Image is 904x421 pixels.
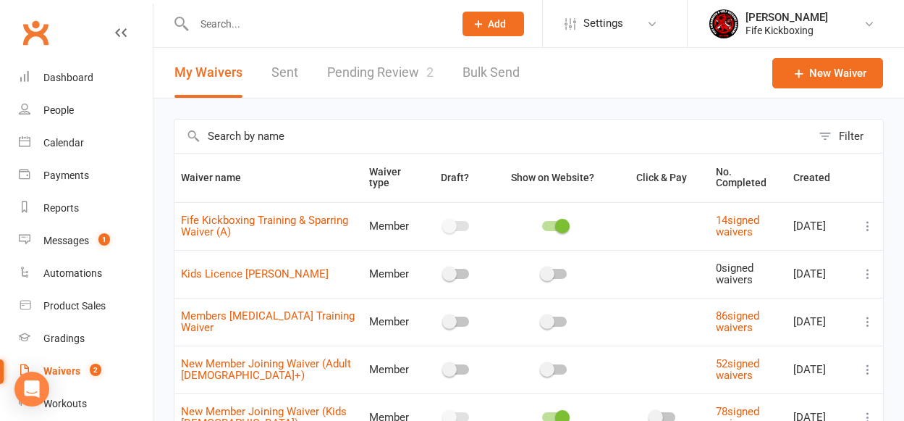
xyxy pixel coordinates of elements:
div: Filter [839,128,863,145]
a: Product Sales [19,290,153,322]
div: Fife Kickboxing [745,24,828,37]
button: Add [462,12,524,36]
span: 2 [90,364,101,376]
button: Click & Pay [623,169,703,186]
div: Workouts [43,398,87,409]
a: Messages 1 [19,225,153,257]
div: [PERSON_NAME] [745,11,828,24]
a: Payments [19,159,153,192]
button: Draft? [428,169,485,186]
a: Sent [271,48,298,98]
button: My Waivers [174,48,242,98]
span: 2 [426,64,434,80]
div: Dashboard [43,72,93,83]
button: Waiver name [181,169,257,186]
a: New Waiver [772,58,883,88]
a: New Member Joining Waiver (Adult [DEMOGRAPHIC_DATA]+) [181,357,351,383]
td: [DATE] [787,346,853,393]
div: Messages [43,235,89,246]
div: Gradings [43,333,85,344]
button: Created [793,169,846,186]
div: Calendar [43,137,84,149]
div: Waivers [43,365,80,377]
th: Waiver type [363,154,421,202]
span: Click & Pay [636,172,687,183]
a: Bulk Send [462,48,520,98]
a: 86signed waivers [716,309,759,335]
a: Fife Kickboxing Training & Sparring Waiver (A) [181,214,348,239]
span: 0 signed waivers [716,262,753,287]
a: Members [MEDICAL_DATA] Training Waiver [181,309,355,335]
a: 14signed waivers [716,214,759,239]
span: Created [793,172,846,183]
td: [DATE] [787,250,853,298]
td: Member [363,346,421,393]
button: Filter [811,120,883,153]
input: Search... [190,14,444,34]
a: Clubworx [17,14,54,51]
th: No. Completed [709,154,787,202]
button: Show on Website? [498,169,610,186]
a: Gradings [19,322,153,355]
span: Show on Website? [511,172,594,183]
span: Waiver name [181,172,257,183]
span: Add [488,18,506,30]
a: Pending Review2 [327,48,434,98]
img: thumb_image1552605535.png [709,9,738,38]
a: Automations [19,257,153,290]
a: People [19,94,153,127]
a: Calendar [19,127,153,159]
a: Reports [19,192,153,225]
a: Dashboard [19,62,153,94]
a: 52signed waivers [716,357,759,383]
td: [DATE] [787,298,853,346]
div: Automations [43,267,102,279]
td: Member [363,202,421,250]
div: Reports [43,202,79,214]
div: People [43,104,74,116]
td: [DATE] [787,202,853,250]
input: Search by name [174,120,811,153]
td: Member [363,298,421,346]
div: Product Sales [43,300,106,312]
span: Draft? [441,172,469,183]
a: Kids Licence [PERSON_NAME] [181,267,329,280]
span: Settings [583,7,623,40]
a: Workouts [19,388,153,420]
td: Member [363,250,421,298]
a: Waivers 2 [19,355,153,388]
span: 1 [98,233,110,246]
div: Payments [43,170,89,181]
div: Open Intercom Messenger [14,372,49,407]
